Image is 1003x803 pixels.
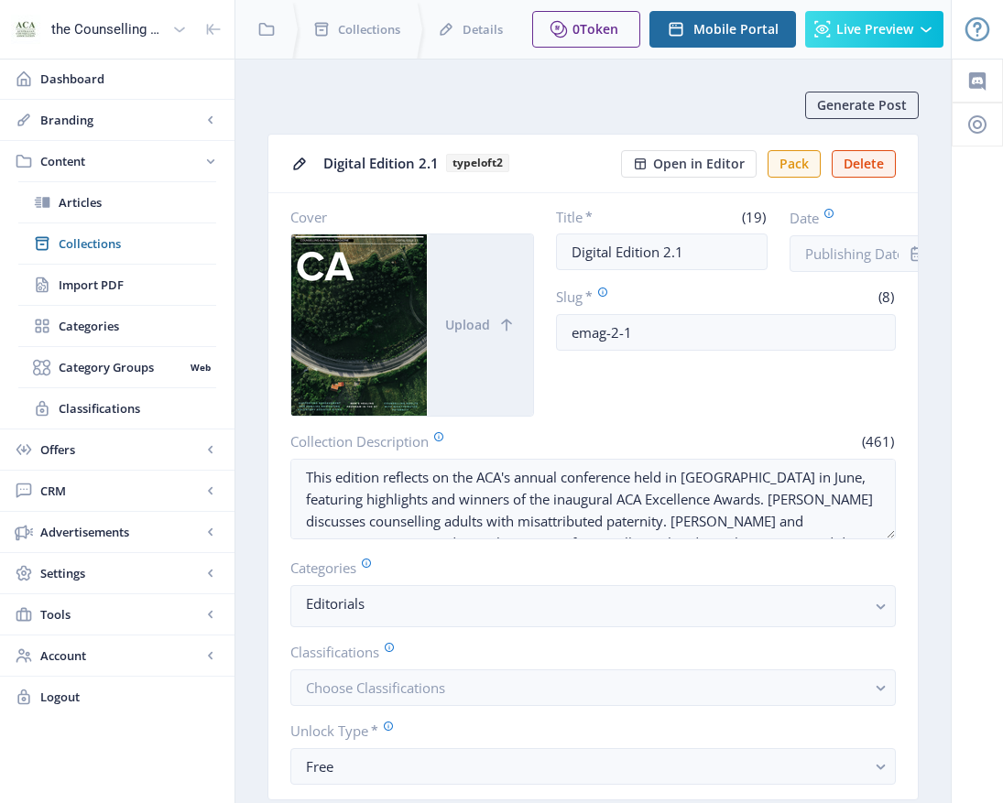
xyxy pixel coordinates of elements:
[290,642,881,662] label: Classifications
[859,432,896,450] span: (461)
[18,347,216,387] a: Category GroupsWeb
[18,265,216,305] a: Import PDF
[649,11,796,48] button: Mobile Portal
[59,317,216,335] span: Categories
[428,234,533,416] button: Upload
[40,482,202,500] span: CRM
[445,318,490,332] span: Upload
[18,223,216,264] a: Collections
[790,235,936,272] input: Publishing Date
[446,154,509,172] b: typeloft2
[306,592,866,614] nb-select-label: Editorials
[290,558,881,578] label: Categories
[40,70,220,88] span: Dashboard
[59,358,184,376] span: Category Groups
[290,208,519,226] label: Cover
[790,208,881,228] label: Date
[18,388,216,429] a: Classifications
[909,244,927,263] nb-icon: info
[338,20,400,38] span: Collections
[40,152,202,170] span: Content
[59,399,216,418] span: Classifications
[580,20,618,38] span: Token
[59,276,216,294] span: Import PDF
[184,358,216,376] nb-badge: Web
[51,9,165,49] div: the Counselling Australia Magazine
[817,98,907,113] span: Generate Post
[59,193,216,212] span: Articles
[59,234,216,253] span: Collections
[290,585,896,627] button: Editorials
[18,306,216,346] a: Categories
[306,678,445,697] span: Choose Classifications
[836,22,913,37] span: Live Preview
[768,150,821,178] button: Pack
[739,208,768,226] span: (19)
[556,287,719,307] label: Slug
[556,314,897,351] input: this-is-how-a-slug-looks-like
[556,233,769,270] input: Type Collection Title ...
[18,182,216,222] a: Articles
[290,721,881,741] label: Unlock Type
[876,288,896,306] span: (8)
[832,150,896,178] button: Delete
[556,208,655,226] label: Title
[621,150,757,178] button: Open in Editor
[40,646,202,665] span: Account
[805,11,943,48] button: Live Preview
[693,22,779,37] span: Mobile Portal
[40,523,202,541] span: Advertisements
[532,11,640,48] button: 0Token
[40,111,202,129] span: Branding
[40,440,202,459] span: Offers
[290,431,586,451] label: Collection Description
[40,564,202,582] span: Settings
[805,92,919,119] button: Generate Post
[11,15,40,44] img: properties.app_icon.jpeg
[653,157,745,171] span: Open in Editor
[290,669,896,706] button: Choose Classifications
[323,149,610,178] div: Digital Edition 2.1
[40,605,202,624] span: Tools
[40,688,220,706] span: Logout
[463,20,503,38] span: Details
